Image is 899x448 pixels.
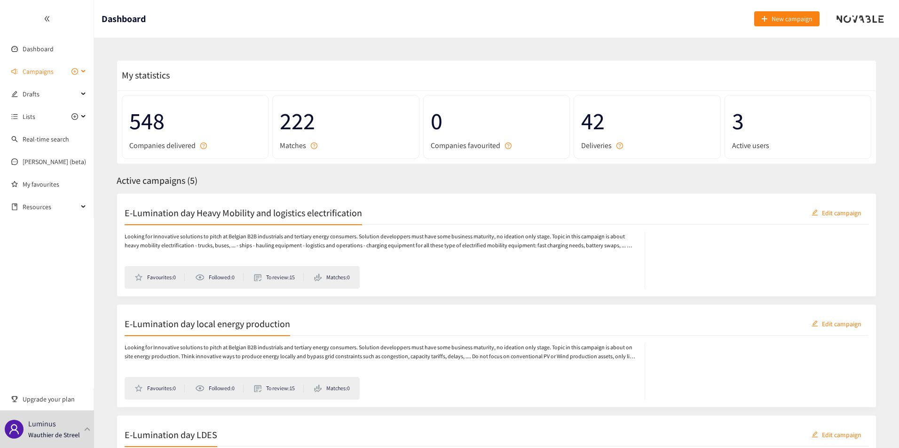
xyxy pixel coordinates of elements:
[200,142,207,149] span: question-circle
[732,102,864,140] span: 3
[280,140,306,151] span: Matches
[117,304,876,408] a: E-Lumination day local energy productioneditEdit campaignLooking for Innovative solutions to pitc...
[23,135,69,143] a: Real-time search
[125,232,635,250] p: Looking for Innovative solutions to pitch at Belgian B2B industrials and tertiary energy consumer...
[195,384,243,393] li: Followed: 0
[852,403,899,448] div: Widget de chat
[11,91,18,97] span: edit
[134,273,185,282] li: Favourites: 0
[280,102,411,140] span: 222
[23,175,87,194] a: My favourites
[23,197,78,216] span: Resources
[11,68,18,75] span: sound
[129,140,196,151] span: Companies delivered
[812,320,818,328] span: edit
[71,68,78,75] span: plus-circle
[804,427,868,442] button: editEdit campaign
[852,403,899,448] iframe: Chat Widget
[23,157,86,166] a: [PERSON_NAME] (beta)
[314,384,350,393] li: Matches: 0
[505,142,512,149] span: question-circle
[44,16,50,22] span: double-left
[812,209,818,217] span: edit
[754,11,820,26] button: plusNew campaign
[431,140,500,151] span: Companies favourited
[129,102,261,140] span: 548
[11,204,18,210] span: book
[125,317,290,330] h2: E-Lumination day local energy production
[616,142,623,149] span: question-circle
[812,431,818,439] span: edit
[254,273,304,282] li: To review: 15
[732,140,769,151] span: Active users
[804,205,868,220] button: editEdit campaign
[23,390,87,409] span: Upgrade your plan
[822,429,861,440] span: Edit campaign
[11,396,18,402] span: trophy
[822,207,861,218] span: Edit campaign
[28,418,56,430] p: Luminus
[117,193,876,297] a: E-Lumination day Heavy Mobility and logistics electrificationeditEdit campaignLooking for Innovat...
[761,16,768,23] span: plus
[8,424,20,435] span: user
[117,69,170,81] span: My statistics
[311,142,317,149] span: question-circle
[195,273,243,282] li: Followed: 0
[314,273,350,282] li: Matches: 0
[254,384,304,393] li: To review: 15
[11,113,18,120] span: unordered-list
[23,107,35,126] span: Lists
[125,206,362,219] h2: E-Lumination day Heavy Mobility and logistics electrification
[23,45,54,53] a: Dashboard
[772,14,812,24] span: New campaign
[125,343,635,361] p: Looking for Innovative solutions to pitch at Belgian B2B industrials and tertiary energy consumer...
[581,102,713,140] span: 42
[71,113,78,120] span: plus-circle
[804,316,868,331] button: editEdit campaign
[431,102,562,140] span: 0
[581,140,612,151] span: Deliveries
[28,430,80,440] p: Wauthier de Streel
[23,85,78,103] span: Drafts
[117,174,197,187] span: Active campaigns ( 5 )
[822,318,861,329] span: Edit campaign
[125,428,217,441] h2: E-Lumination day LDES
[134,384,185,393] li: Favourites: 0
[23,62,54,81] span: Campaigns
